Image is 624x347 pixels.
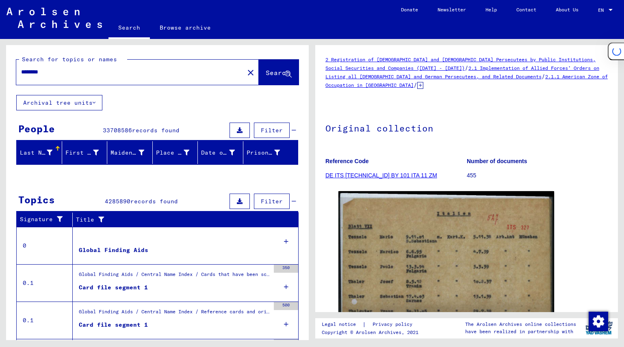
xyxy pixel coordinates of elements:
[259,60,299,85] button: Search
[325,172,437,179] a: DE ITS [TECHNICAL_ID] BY 101 ITA 11 ZM
[254,123,290,138] button: Filter
[22,56,117,63] mat-label: Search for topics or names
[325,158,369,164] b: Reference Code
[20,149,52,157] div: Last Name
[103,127,132,134] span: 33708586
[266,69,290,77] span: Search
[156,146,200,159] div: Place of Birth
[254,194,290,209] button: Filter
[17,264,73,302] td: 0.1
[201,146,245,159] div: Date of Birth
[65,146,109,159] div: First Name
[108,18,150,39] a: Search
[589,312,608,331] img: Change consent
[17,302,73,339] td: 0.1
[198,141,243,164] mat-header-cell: Date of Birth
[105,198,130,205] span: 4285890
[467,171,608,180] p: 455
[322,320,422,329] div: |
[110,149,144,157] div: Maiden Name
[79,308,270,319] div: Global Finding Aids / Central Name Index / Reference cards and originals, which have been discove...
[18,192,55,207] div: Topics
[274,302,298,310] div: 500
[322,320,362,329] a: Legal notice
[414,81,417,88] span: /
[366,320,422,329] a: Privacy policy
[153,141,198,164] mat-header-cell: Place of Birth
[247,146,290,159] div: Prisoner #
[6,8,102,28] img: Arolsen_neg.svg
[465,64,468,71] span: /
[65,149,99,157] div: First Name
[156,149,190,157] div: Place of Birth
[467,158,527,164] b: Number of documents
[243,141,298,164] mat-header-cell: Prisoner #
[130,198,178,205] span: records found
[274,265,298,273] div: 350
[325,56,596,71] a: 2 Registration of [DEMOGRAPHIC_DATA] and [DEMOGRAPHIC_DATA] Persecutees by Public Institutions, S...
[79,321,148,329] div: Card file segment 1
[76,216,282,224] div: Title
[20,213,74,226] div: Signature
[542,73,545,80] span: /
[261,198,283,205] span: Filter
[17,227,73,264] td: 0
[247,149,280,157] div: Prisoner #
[62,141,108,164] mat-header-cell: First Name
[465,321,576,328] p: The Arolsen Archives online collections
[17,141,62,164] mat-header-cell: Last Name
[20,146,63,159] div: Last Name
[246,68,256,78] mat-icon: close
[107,141,153,164] mat-header-cell: Maiden Name
[18,121,55,136] div: People
[322,329,422,336] p: Copyright © Arolsen Archives, 2021
[201,149,235,157] div: Date of Birth
[584,318,614,338] img: yv_logo.png
[465,328,576,335] p: have been realized in partnership with
[110,146,154,159] div: Maiden Name
[20,215,66,224] div: Signature
[588,311,608,331] div: Change consent
[598,7,607,13] span: EN
[79,283,148,292] div: Card file segment 1
[79,271,270,282] div: Global Finding Aids / Central Name Index / Cards that have been scanned during first sequential m...
[243,64,259,80] button: Clear
[79,246,148,254] div: Global Finding Aids
[16,95,102,110] button: Archival tree units
[150,18,221,37] a: Browse archive
[325,110,608,145] h1: Original collection
[76,213,290,226] div: Title
[261,127,283,134] span: Filter
[132,127,180,134] span: records found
